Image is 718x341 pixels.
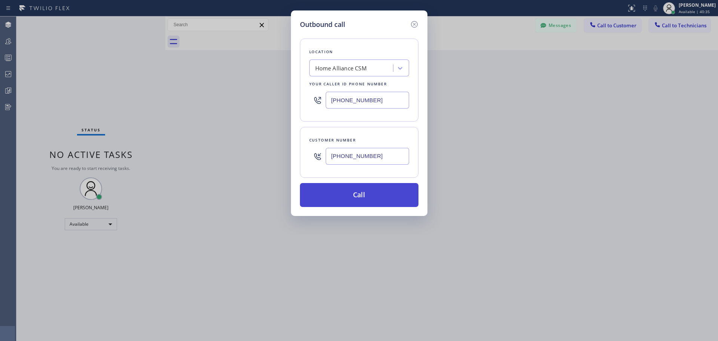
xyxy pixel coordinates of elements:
button: Call [300,183,418,207]
input: (123) 456-7890 [326,92,409,109]
input: (123) 456-7890 [326,148,409,165]
div: Home Alliance CSM [315,64,367,73]
div: Your caller id phone number [309,80,409,88]
h5: Outbound call [300,19,345,30]
div: Location [309,48,409,56]
div: Customer number [309,136,409,144]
